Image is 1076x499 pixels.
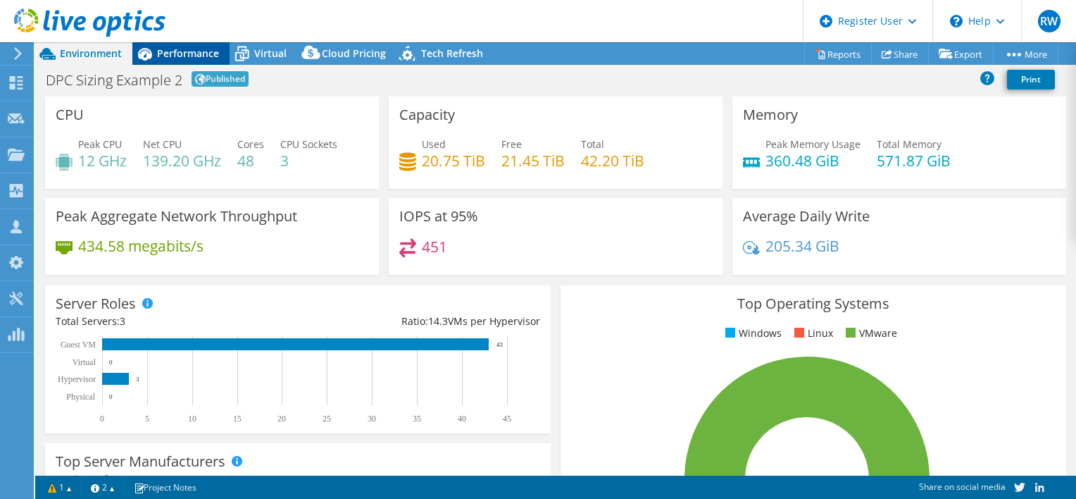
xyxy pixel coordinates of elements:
[428,314,448,328] span: 14.3
[58,374,96,384] text: Hypervisor
[124,479,206,496] a: Project Notes
[1038,10,1061,32] span: RW
[1007,70,1055,90] a: Print
[237,153,264,168] h4: 48
[399,107,455,123] h3: Capacity
[743,107,798,123] h3: Memory
[56,314,298,329] div: Total Servers:
[60,47,122,60] span: Environment
[877,137,942,151] span: Total Memory
[630,474,657,484] tspan: ESXi 8.0
[56,209,297,224] h3: Peak Aggregate Network Throughput
[603,474,630,484] tspan: 100.0%
[61,340,96,350] text: Guest VM
[73,357,96,367] text: Virtual
[78,238,204,254] h4: 434.58 megabits/s
[78,137,122,151] span: Peak CPU
[421,47,483,60] span: Tech Refresh
[81,479,125,496] a: 2
[722,326,782,341] li: Windows
[109,359,113,366] text: 0
[233,414,242,424] text: 15
[66,392,95,402] text: Physical
[136,376,139,383] text: 3
[877,153,951,168] h4: 571.87 GiB
[422,239,447,254] h4: 451
[950,15,963,27] svg: \n
[109,393,113,400] text: 0
[399,209,478,224] h3: IOPS at 95%
[581,137,604,151] span: Total
[496,341,503,348] text: 43
[277,414,286,424] text: 20
[804,43,872,65] a: Reports
[458,414,466,424] text: 40
[422,137,446,151] span: Used
[143,137,182,151] span: Net CPU
[422,153,485,168] h4: 20.75 TiB
[254,47,287,60] span: Virtual
[501,137,522,151] span: Free
[503,414,511,424] text: 45
[765,238,839,254] h4: 205.34 GiB
[322,47,386,60] span: Cloud Pricing
[56,296,136,312] h3: Server Roles
[145,414,149,424] text: 5
[368,414,376,424] text: 30
[928,43,994,65] a: Export
[56,454,225,469] h3: Top Server Manufacturers
[56,472,540,487] h4: Total Manufacturers:
[791,326,833,341] li: Linux
[56,107,84,123] h3: CPU
[743,209,870,224] h3: Average Daily Write
[146,472,151,486] span: 1
[581,153,644,168] h4: 42.20 TiB
[571,296,1056,312] h3: Top Operating Systems
[192,71,249,87] span: Published
[280,153,337,168] h4: 3
[323,414,331,424] text: 25
[871,43,929,65] a: Share
[413,414,421,424] text: 35
[237,137,264,151] span: Cores
[188,414,196,424] text: 10
[765,153,861,168] h4: 360.48 GiB
[298,314,540,329] div: Ratio: VMs per Hypervisor
[280,137,337,151] span: CPU Sockets
[46,73,182,87] h1: DPC Sizing Example 2
[919,481,1006,493] span: Share on social media
[501,153,565,168] h4: 21.45 TiB
[100,414,104,424] text: 0
[842,326,897,341] li: VMware
[38,479,82,496] a: 1
[157,47,219,60] span: Performance
[765,137,861,151] span: Peak Memory Usage
[993,43,1058,65] a: More
[120,314,125,328] span: 3
[143,153,221,168] h4: 139.20 GHz
[78,153,127,168] h4: 12 GHz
